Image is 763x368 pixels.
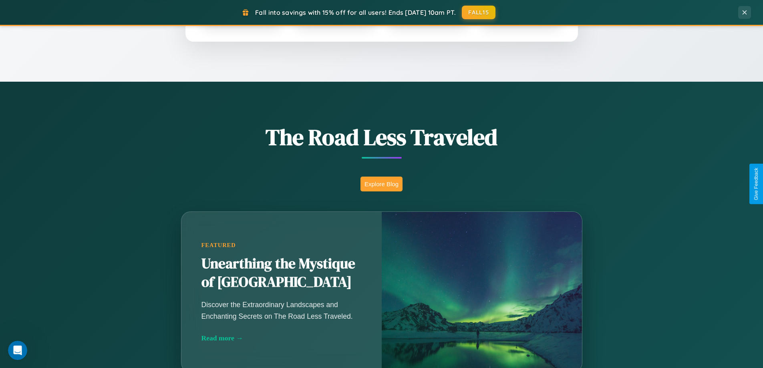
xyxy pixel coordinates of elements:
div: Give Feedback [753,168,759,200]
h1: The Road Less Traveled [141,122,622,153]
button: FALL15 [462,6,495,19]
h2: Unearthing the Mystique of [GEOGRAPHIC_DATA] [201,255,362,292]
div: Featured [201,242,362,249]
div: Read more → [201,334,362,342]
span: Fall into savings with 15% off for all users! Ends [DATE] 10am PT. [255,8,456,16]
p: Discover the Extraordinary Landscapes and Enchanting Secrets on The Road Less Traveled. [201,299,362,322]
iframe: Intercom live chat [8,341,27,360]
button: Explore Blog [360,177,403,191]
